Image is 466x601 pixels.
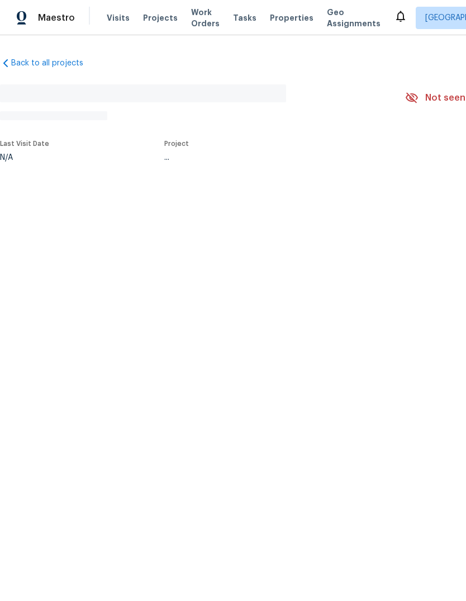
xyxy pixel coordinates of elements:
[38,12,75,23] span: Maestro
[164,154,379,162] div: ...
[327,7,381,29] span: Geo Assignments
[143,12,178,23] span: Projects
[270,12,313,23] span: Properties
[164,140,189,147] span: Project
[233,14,256,22] span: Tasks
[107,12,130,23] span: Visits
[191,7,220,29] span: Work Orders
